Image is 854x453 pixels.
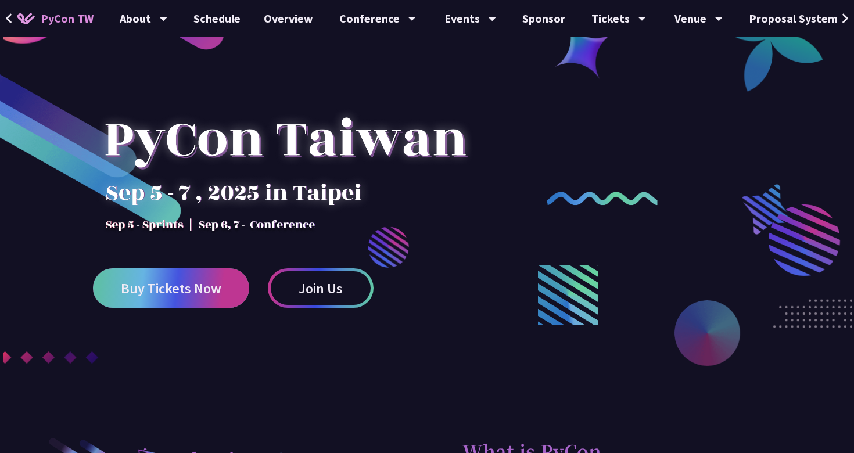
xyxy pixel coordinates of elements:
[121,281,221,296] span: Buy Tickets Now
[268,268,374,308] a: Join Us
[547,192,658,206] img: curly-2.e802c9f.png
[41,10,94,27] span: PyCon TW
[17,13,35,24] img: Home icon of PyCon TW 2025
[93,268,249,308] a: Buy Tickets Now
[6,4,105,33] a: PyCon TW
[299,281,343,296] span: Join Us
